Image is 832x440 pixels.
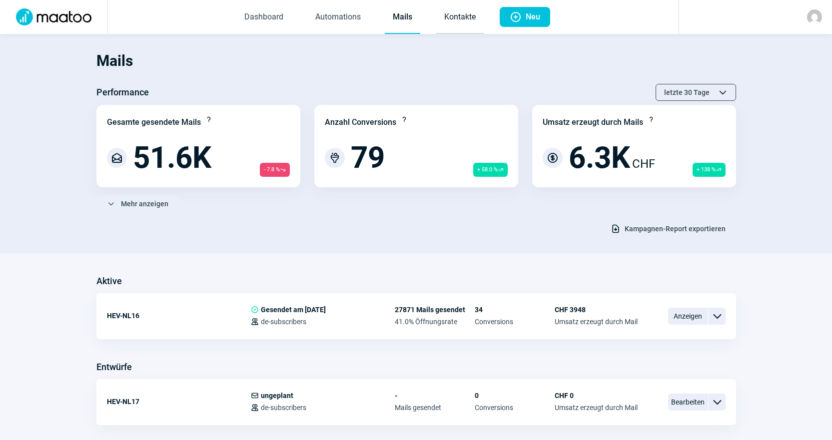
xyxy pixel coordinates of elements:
span: Umsatz erzeugt durch Mail [555,318,638,326]
span: Neu [526,7,540,27]
a: Kontakte [436,1,484,34]
span: Umsatz erzeugt durch Mail [555,404,638,412]
span: - 7.8 % [260,163,290,177]
span: CHF 3948 [555,306,638,314]
div: Gesamte gesendete Mails [107,116,201,128]
span: Conversions [475,318,555,326]
span: letzte 30 Tage [664,84,710,100]
span: Mehr anzeigen [121,196,168,212]
button: Kampagnen-Report exportieren [600,220,736,237]
span: Kampagnen-Report exportieren [625,221,726,237]
div: HEV-NL16 [107,306,251,326]
h1: Mails [96,44,736,78]
button: Neu [500,7,550,27]
span: 41.0% Öffnungsrate [395,318,475,326]
span: Anzeigen [668,308,708,325]
span: CHF 0 [555,392,638,400]
span: Bearbeiten [668,394,708,411]
span: de-subscribers [261,318,306,326]
img: avatar [807,9,822,24]
a: Mails [385,1,420,34]
span: de-subscribers [261,404,306,412]
span: Conversions [475,404,555,412]
a: Automations [307,1,369,34]
div: HEV-NL17 [107,392,251,412]
img: Logo [10,8,97,25]
span: ungeplant [261,392,293,400]
a: Dashboard [236,1,291,34]
span: Gesendet am [DATE] [261,306,326,314]
div: Anzahl Conversions [325,116,396,128]
span: 79 [351,143,385,173]
h3: Entwürfe [96,359,132,375]
span: CHF [632,155,655,173]
span: - [395,392,475,400]
button: Mehr anzeigen [96,195,179,212]
span: Mails gesendet [395,404,475,412]
span: + 58.0 % [473,163,508,177]
span: 0 [475,392,555,400]
span: 6.3K [569,143,630,173]
h3: Aktive [96,273,122,289]
h3: Performance [96,84,149,100]
span: 34 [475,306,555,314]
span: 51.6K [133,143,211,173]
span: + 138 % [693,163,726,177]
span: 27871 Mails gesendet [395,306,475,314]
div: Umsatz erzeugt durch Mails [543,116,643,128]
